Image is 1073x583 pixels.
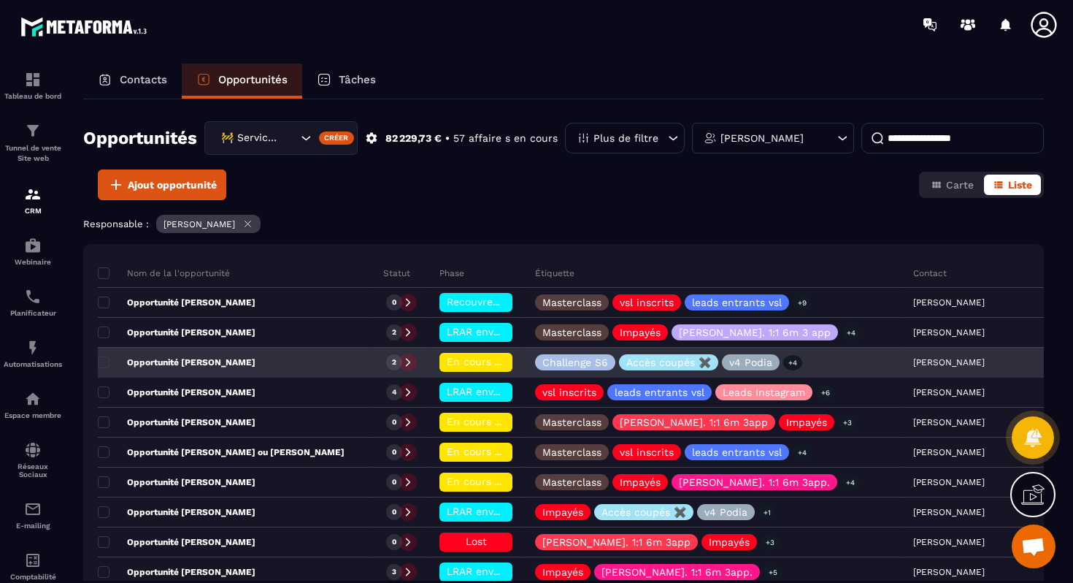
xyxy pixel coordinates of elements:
p: +4 [841,475,860,490]
p: 0 [392,507,396,517]
div: Ouvrir le chat [1012,525,1055,568]
p: +3 [761,535,780,550]
p: +4 [842,325,861,340]
p: Masterclass [542,417,601,427]
p: Accès coupés ✖️ [601,507,686,517]
button: Carte [922,175,982,195]
a: automationsautomationsWebinaire [4,226,62,277]
p: Automatisations [4,360,62,368]
input: Search for option [282,130,297,146]
a: Tâches [302,64,391,99]
p: leads entrants vsl [692,297,782,308]
p: Impayés [620,477,661,487]
p: [PERSON_NAME]. 1:1 6m 3app [620,417,768,427]
img: formation [24,186,42,203]
img: social-network [24,441,42,459]
p: v4 Podia [729,357,772,367]
p: Masterclass [542,297,601,308]
div: Créer [319,132,355,145]
p: +5 [764,565,782,580]
p: 0 [392,537,396,547]
p: Planificateur [4,309,62,317]
p: Opportunité [PERSON_NAME] [98,386,255,398]
span: En cours de régularisation [447,446,580,457]
p: Opportunités [218,73,288,86]
p: vsl inscrits [620,447,674,457]
img: logo [20,13,152,40]
p: Espace membre [4,411,62,419]
p: Impayés [542,567,583,577]
p: Accès coupés ✖️ [626,357,711,367]
p: Phase [439,267,464,279]
p: Contact [913,267,947,279]
p: Tableau de bord [4,92,62,100]
p: Opportunité [PERSON_NAME] [98,327,255,338]
p: Responsable : [83,218,149,229]
p: Impayés [709,537,750,547]
p: Impayés [620,327,661,338]
img: formation [24,122,42,140]
p: Masterclass [542,447,601,457]
p: [PERSON_NAME]. 1:1 6m 3app. [601,567,753,577]
p: Plus de filtre [593,133,658,143]
span: LRAR envoyée [447,386,516,397]
p: v4 Podia [704,507,747,517]
p: +1 [758,505,776,520]
p: 0 [392,417,396,427]
p: leads entrants vsl [692,447,782,457]
p: leads entrants vsl [615,387,704,397]
a: automationsautomationsAutomatisations [4,328,62,379]
span: LRAR envoyée [447,326,516,338]
p: 2 [392,327,396,338]
span: En cours de régularisation [447,476,580,487]
span: Lost [466,536,487,547]
a: automationsautomationsEspace membre [4,379,62,430]
p: +3 [838,415,857,430]
p: Opportunité [PERSON_NAME] [98,357,255,368]
p: [PERSON_NAME]. 1:1 6m 3app [542,537,691,547]
p: Opportunité [PERSON_NAME] [98,297,255,308]
img: automations [24,390,42,408]
span: Ajout opportunité [128,178,217,192]
span: Carte [946,179,974,191]
p: Opportunité [PERSON_NAME] [98,416,255,428]
span: En cours de régularisation [447,416,580,427]
p: 3 [392,567,396,577]
p: +4 [783,355,802,370]
span: Liste [1008,179,1032,191]
span: LRAR envoyée [447,506,516,517]
img: automations [24,237,42,254]
p: Impayés [542,507,583,517]
p: Opportunité [PERSON_NAME] [98,566,255,578]
img: formation [24,71,42,88]
p: [PERSON_NAME] [164,219,235,229]
p: Opportunité [PERSON_NAME] [98,476,255,488]
img: email [24,500,42,518]
h2: Opportunités [83,123,197,153]
button: Liste [984,175,1041,195]
p: Statut [383,267,410,279]
p: Impayés [786,417,827,427]
p: Étiquette [535,267,574,279]
span: En cours de régularisation [447,356,580,367]
p: E-mailing [4,522,62,530]
p: CRM [4,207,62,215]
a: formationformationTableau de bord [4,60,62,111]
p: 4 [392,387,396,397]
p: Webinaire [4,258,62,266]
p: 57 affaire s en cours [453,132,558,145]
p: Comptabilité [4,573,62,581]
p: Opportunité [PERSON_NAME] ou [PERSON_NAME] [98,446,345,458]
p: Tunnel de vente Site web [4,143,62,164]
img: scheduler [24,288,42,305]
p: • [445,132,450,145]
button: Ajout opportunité [98,169,226,200]
p: vsl inscrits [542,387,596,397]
p: 82 229,73 € [385,132,442,145]
span: Recouvrement [447,296,519,308]
p: Masterclass [542,327,601,338]
p: Opportunité [PERSON_NAME] [98,506,255,518]
p: 0 [392,297,396,308]
p: Challenge S6 [542,357,608,367]
p: 0 [392,477,396,487]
